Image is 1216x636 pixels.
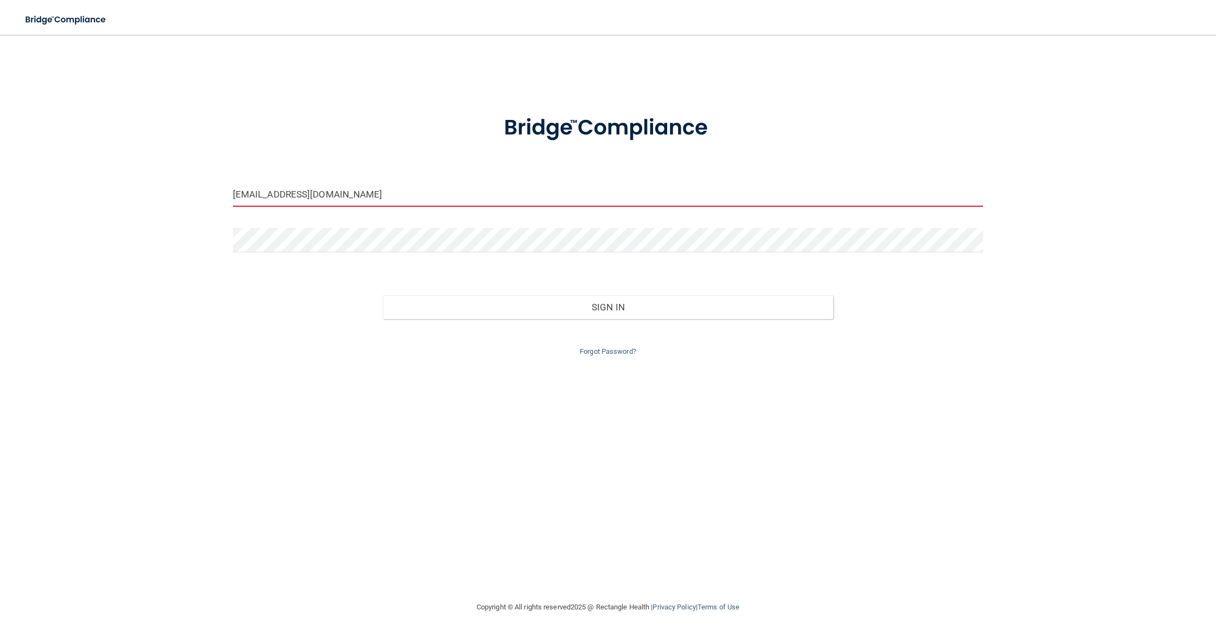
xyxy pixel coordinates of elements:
[410,590,806,625] div: Copyright © All rights reserved 2025 @ Rectangle Health | |
[482,100,734,156] img: bridge_compliance_login_screen.278c3ca4.svg
[16,9,116,31] img: bridge_compliance_login_screen.278c3ca4.svg
[653,603,695,611] a: Privacy Policy
[698,603,739,611] a: Terms of Use
[580,347,636,355] a: Forgot Password?
[1028,559,1203,602] iframe: Drift Widget Chat Controller
[383,295,833,319] button: Sign In
[233,182,983,207] input: Email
